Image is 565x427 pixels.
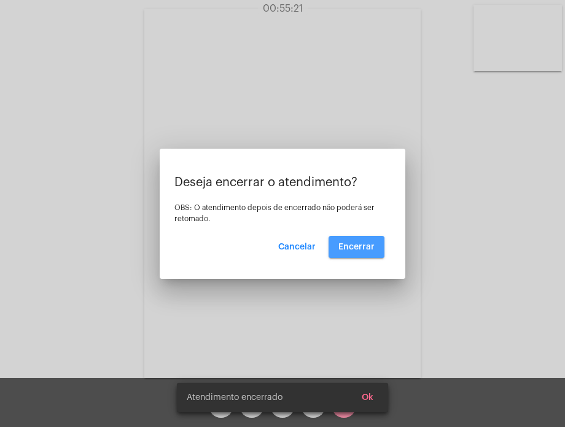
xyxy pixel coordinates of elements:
[268,236,325,258] button: Cancelar
[278,243,316,251] span: Cancelar
[263,4,303,14] span: 00:55:21
[329,236,384,258] button: Encerrar
[174,204,375,222] span: OBS: O atendimento depois de encerrado não poderá ser retomado.
[362,393,373,402] span: Ok
[187,391,282,404] span: Atendimento encerrado
[338,243,375,251] span: Encerrar
[174,176,391,189] p: Deseja encerrar o atendimento?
